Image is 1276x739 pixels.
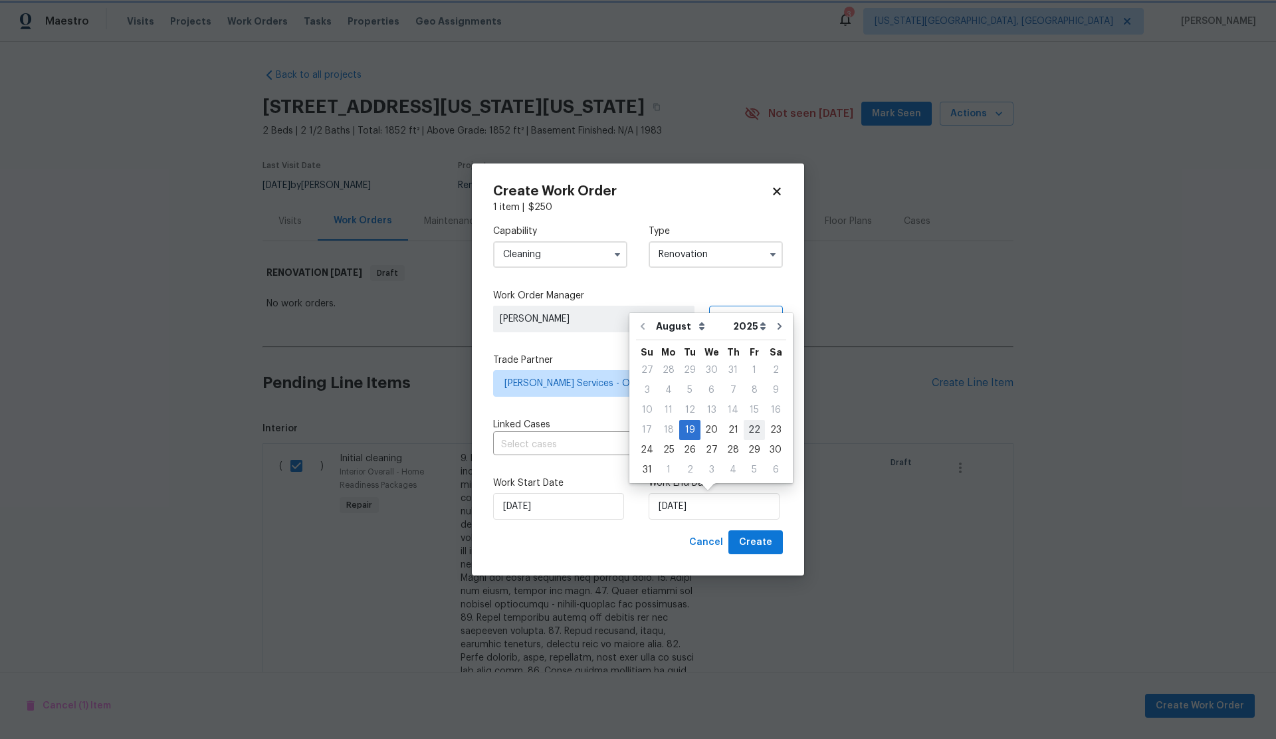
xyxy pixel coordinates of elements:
div: 18 [658,421,679,439]
div: Tue Aug 19 2025 [679,420,700,440]
div: 12 [679,401,700,419]
div: 1 item | [493,201,783,214]
div: 4 [722,461,744,479]
div: Wed Jul 30 2025 [700,360,722,380]
div: 28 [722,441,744,459]
div: 16 [765,401,786,419]
div: 4 [658,381,679,399]
div: 5 [679,381,700,399]
input: Select cases [493,435,746,455]
div: Sat Aug 02 2025 [765,360,786,380]
div: 11 [658,401,679,419]
div: Sun Jul 27 2025 [636,360,658,380]
div: 29 [744,441,765,459]
div: 31 [722,361,744,379]
label: Work Order Manager [493,289,783,302]
div: Sat Sep 06 2025 [765,460,786,480]
abbr: Thursday [727,348,740,357]
div: 1 [744,361,765,379]
div: 6 [765,461,786,479]
div: Sat Aug 16 2025 [765,400,786,420]
abbr: Tuesday [684,348,696,357]
div: 6 [700,381,722,399]
div: Sat Aug 09 2025 [765,380,786,400]
div: 25 [658,441,679,459]
span: $ 250 [528,203,552,212]
div: 22 [744,421,765,439]
button: Create [728,530,783,555]
label: Work Start Date [493,476,627,490]
abbr: Monday [661,348,676,357]
div: 20 [700,421,722,439]
div: 19 [679,421,700,439]
span: Create [739,534,772,551]
div: 2 [679,461,700,479]
div: 29 [679,361,700,379]
div: Thu Aug 21 2025 [722,420,744,440]
div: 21 [722,421,744,439]
span: [PERSON_NAME] Services - OKC-C [504,377,752,390]
span: Cancel [689,534,723,551]
label: Type [649,225,783,238]
div: Tue Jul 29 2025 [679,360,700,380]
div: 30 [765,441,786,459]
div: Sun Aug 17 2025 [636,420,658,440]
div: Mon Sep 01 2025 [658,460,679,480]
div: 14 [722,401,744,419]
div: 26 [679,441,700,459]
div: Wed Aug 27 2025 [700,440,722,460]
div: Thu Aug 28 2025 [722,440,744,460]
div: Wed Aug 13 2025 [700,400,722,420]
div: 5 [744,461,765,479]
div: Tue Sep 02 2025 [679,460,700,480]
input: M/D/YYYY [649,493,780,520]
div: 17 [636,421,658,439]
label: Trade Partner [493,354,783,367]
div: 10 [636,401,658,419]
div: Sun Aug 03 2025 [636,380,658,400]
div: Wed Sep 03 2025 [700,460,722,480]
div: Thu Aug 07 2025 [722,380,744,400]
div: Wed Aug 20 2025 [700,420,722,440]
div: 1 [658,461,679,479]
div: 2 [765,361,786,379]
div: Sun Aug 31 2025 [636,460,658,480]
div: 27 [636,361,658,379]
div: 7 [722,381,744,399]
span: [PERSON_NAME] [500,312,688,326]
input: Select... [649,241,783,268]
abbr: Sunday [641,348,653,357]
select: Year [730,316,770,336]
div: Tue Aug 05 2025 [679,380,700,400]
button: Show options [765,247,781,263]
div: Fri Sep 05 2025 [744,460,765,480]
span: Linked Cases [493,418,550,431]
div: Sun Aug 10 2025 [636,400,658,420]
div: Mon Aug 25 2025 [658,440,679,460]
button: Go to previous month [633,313,653,340]
div: Fri Aug 08 2025 [744,380,765,400]
div: Mon Aug 11 2025 [658,400,679,420]
div: Thu Sep 04 2025 [722,460,744,480]
select: Month [653,316,730,336]
button: Cancel [684,530,728,555]
div: Sat Aug 23 2025 [765,420,786,440]
div: 8 [744,381,765,399]
abbr: Saturday [770,348,782,357]
div: 24 [636,441,658,459]
div: 31 [636,461,658,479]
div: Fri Aug 29 2025 [744,440,765,460]
div: 28 [658,361,679,379]
div: Fri Aug 15 2025 [744,400,765,420]
div: Wed Aug 06 2025 [700,380,722,400]
div: 3 [700,461,722,479]
span: Assign [720,312,752,326]
label: Capability [493,225,627,238]
div: 3 [636,381,658,399]
div: Mon Aug 04 2025 [658,380,679,400]
button: Show options [609,247,625,263]
div: 15 [744,401,765,419]
div: Mon Aug 18 2025 [658,420,679,440]
h2: Create Work Order [493,185,771,198]
div: Fri Aug 01 2025 [744,360,765,380]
